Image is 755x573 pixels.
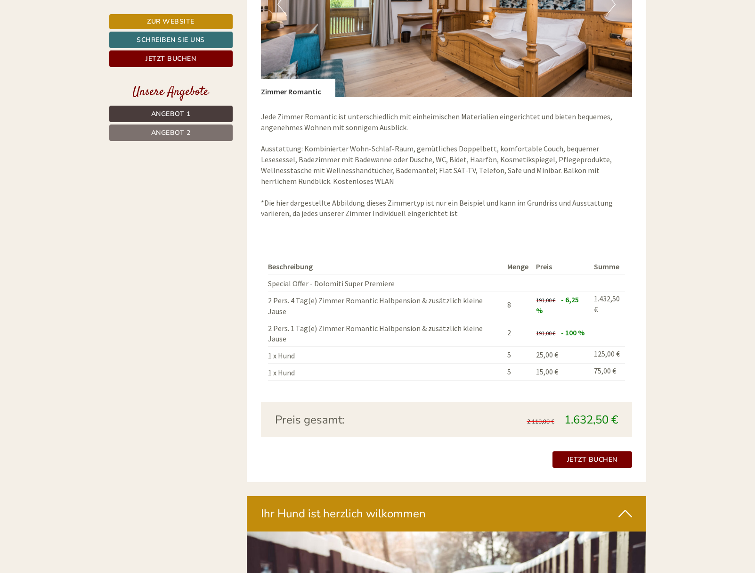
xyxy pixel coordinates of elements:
[532,259,590,274] th: Preis
[536,297,555,304] span: 191,00 €
[552,451,632,468] a: Jetzt buchen
[109,14,233,29] a: Zur Website
[151,109,191,118] span: Angebot 1
[503,347,532,364] td: 5
[315,249,371,265] button: Senden
[536,295,579,315] span: - 6,25 %
[226,27,357,35] div: Sie
[268,259,503,274] th: Beschreibung
[268,364,503,381] td: 1 x Hund
[109,83,233,101] div: Unsere Angebote
[268,291,503,319] td: 2 Pers. 4 Tag(e) Zimmer Romantic Halbpension & zusätzlich kleine Jause
[503,259,532,274] th: Menge
[261,79,335,97] div: Zimmer Romantic
[590,347,625,364] td: 125,00 €
[161,7,211,23] div: Mittwoch
[268,274,503,291] td: Special Offer - Dolomiti Super Premiere
[590,259,625,274] th: Summe
[536,350,558,359] span: 25,00 €
[268,347,503,364] td: 1 x Hund
[536,367,558,376] span: 15,00 €
[151,128,191,137] span: Angebot 2
[268,319,503,347] td: 2 Pers. 1 Tag(e) Zimmer Romantic Halbpension & zusätzlich kleine Jause
[503,291,532,319] td: 8
[268,412,447,428] div: Preis gesamt:
[109,32,233,48] a: Schreiben Sie uns
[527,418,554,425] span: 2.110,00 €
[503,319,532,347] td: 2
[590,291,625,319] td: 1.432,50 €
[561,328,585,337] span: - 100 %
[221,25,364,54] div: Guten Tag, wie können wir Ihnen helfen?
[261,111,632,219] p: Jede Zimmer Romantic ist unterschiedlich mit einheimischen Materialien eingerichtet und bieten be...
[564,412,618,427] span: 1.632,50 €
[226,46,357,52] small: 13:10
[109,50,233,67] a: Jetzt buchen
[536,330,555,337] span: 191,00 €
[503,364,532,381] td: 5
[590,364,625,381] td: 75,00 €
[247,496,646,531] div: Ihr Hund ist herzlich wilkommen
